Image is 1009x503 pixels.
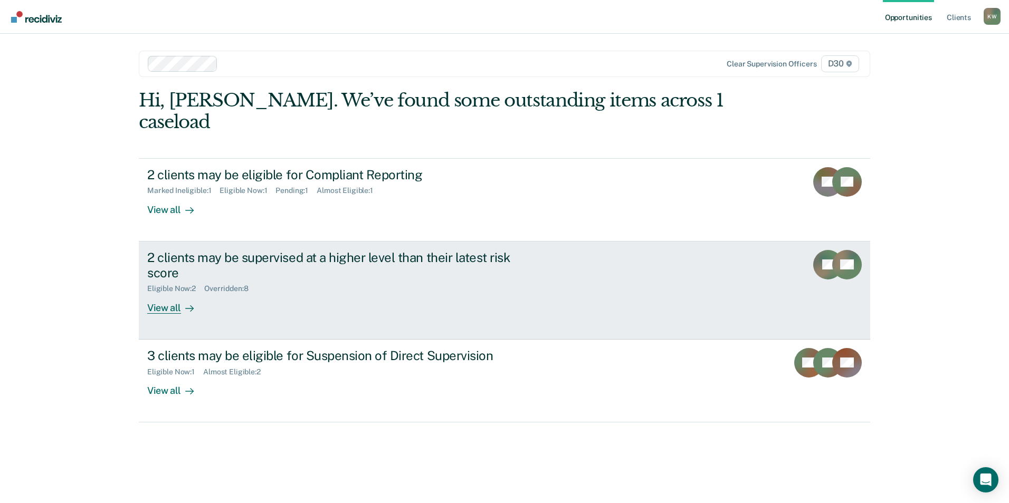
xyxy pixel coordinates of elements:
[147,284,204,293] div: Eligible Now : 2
[275,186,317,195] div: Pending : 1
[973,467,998,492] div: Open Intercom Messenger
[139,90,724,133] div: Hi, [PERSON_NAME]. We’ve found some outstanding items across 1 caseload
[147,293,206,314] div: View all
[147,376,206,396] div: View all
[317,186,382,195] div: Almost Eligible : 1
[821,55,859,72] span: D30
[11,11,62,23] img: Recidiviz
[147,167,518,182] div: 2 clients may be eligible for Compliant Reporting
[139,158,870,241] a: 2 clients may be eligible for Compliant ReportingMarked Ineligible:1Eligible Now:1Pending:1Almost...
[727,60,816,69] div: Clear supervision officers
[139,241,870,340] a: 2 clients may be supervised at a higher level than their latest risk scoreEligible Now:2Overridde...
[147,348,518,363] div: 3 clients may be eligible for Suspension of Direct Supervision
[139,340,870,422] a: 3 clients may be eligible for Suspension of Direct SupervisionEligible Now:1Almost Eligible:2View...
[203,367,269,376] div: Almost Eligible : 2
[204,284,256,293] div: Overridden : 8
[984,8,1001,25] div: K W
[147,186,220,195] div: Marked Ineligible : 1
[220,186,275,195] div: Eligible Now : 1
[147,367,203,376] div: Eligible Now : 1
[147,250,518,280] div: 2 clients may be supervised at a higher level than their latest risk score
[984,8,1001,25] button: Profile dropdown button
[147,195,206,216] div: View all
